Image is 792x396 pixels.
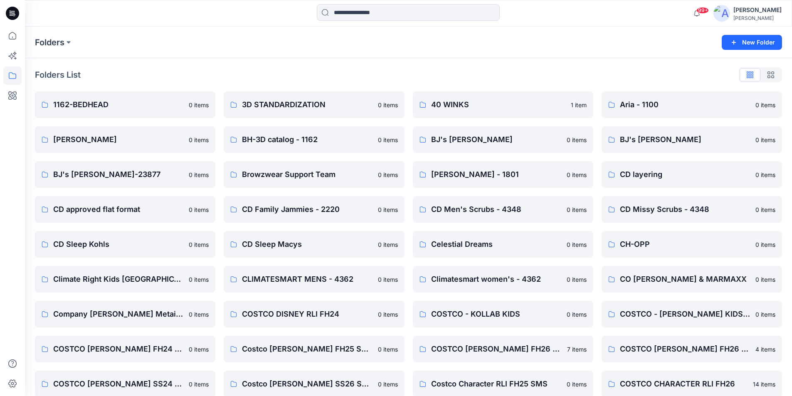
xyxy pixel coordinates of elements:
img: avatar [713,5,730,22]
p: Browzwear Support Team [242,169,373,180]
p: BJ's [PERSON_NAME] [431,134,562,145]
p: 4 items [755,345,775,354]
p: COSTCO [PERSON_NAME] SS24 SMS [53,378,184,390]
p: COSTCO [PERSON_NAME] FH24 SMS [53,343,184,355]
a: Climate Right Kids [GEOGRAPHIC_DATA]0 items [35,266,215,293]
a: Climatesmart women's - 43620 items [413,266,593,293]
p: 0 items [189,310,209,319]
p: 0 items [755,275,775,284]
a: Aria - 11000 items [602,91,782,118]
p: 1162-BEDHEAD [53,99,184,111]
a: Costco [PERSON_NAME] FH25 SMS0 items [224,336,404,362]
p: 0 items [378,240,398,249]
a: Browzwear Support Team0 items [224,161,404,188]
a: CD Missy Scrubs - 43480 items [602,196,782,223]
p: Climate Right Kids [GEOGRAPHIC_DATA] [53,273,184,285]
p: 0 items [567,275,587,284]
p: CD approved flat format [53,204,184,215]
p: Celestial Dreams [431,239,562,250]
p: 0 items [189,275,209,284]
p: [PERSON_NAME] - 1801 [431,169,562,180]
p: 1 item [571,101,587,109]
p: 0 items [189,205,209,214]
a: COSTCO - KOLLAB KIDS0 items [413,301,593,327]
a: CD Sleep Macys0 items [224,231,404,258]
a: Folders [35,37,64,48]
a: [PERSON_NAME] - 18010 items [413,161,593,188]
p: Costco [PERSON_NAME] FH25 SMS [242,343,373,355]
p: [PERSON_NAME] [53,134,184,145]
p: CO [PERSON_NAME] & MARMAXX [620,273,750,285]
p: 0 items [567,170,587,179]
p: CD Family Jammies - 2220 [242,204,373,215]
p: 0 items [378,275,398,284]
p: 0 items [755,135,775,144]
p: COSTCO - [PERSON_NAME] KIDS - DESIGN USE [620,308,750,320]
p: 14 items [753,380,775,389]
p: 0 items [189,101,209,109]
p: Costco [PERSON_NAME] SS26 SMS [242,378,373,390]
p: BJ's [PERSON_NAME]-23877 [53,169,184,180]
p: 0 items [378,345,398,354]
p: 0 items [755,310,775,319]
a: COSTCO [PERSON_NAME] FH24 SMS0 items [35,336,215,362]
div: [PERSON_NAME] [733,15,782,21]
a: CD Men's Scrubs - 43480 items [413,196,593,223]
a: 40 WINKS1 item [413,91,593,118]
p: COSTCO - KOLLAB KIDS [431,308,562,320]
a: COSTCO [PERSON_NAME] FH26 STYLE 12-55434 items [602,336,782,362]
a: 3D STANDARDIZATION0 items [224,91,404,118]
p: Costco Character RLI FH25 SMS [431,378,562,390]
div: [PERSON_NAME] [733,5,782,15]
p: COSTCO [PERSON_NAME] FH26 STYLE 12-5543 [620,343,750,355]
p: CD Men's Scrubs - 4348 [431,204,562,215]
a: COSTCO DISNEY RLI FH240 items [224,301,404,327]
a: CD approved flat format0 items [35,196,215,223]
p: CD Missy Scrubs - 4348 [620,204,750,215]
a: BH-3D catalog - 11620 items [224,126,404,153]
p: 0 items [378,205,398,214]
span: 99+ [696,7,709,14]
p: 0 items [567,205,587,214]
p: 0 items [378,101,398,109]
a: CH-OPP0 items [602,231,782,258]
a: COSTCO - [PERSON_NAME] KIDS - DESIGN USE0 items [602,301,782,327]
p: 0 items [378,380,398,389]
p: CLIMATESMART MENS - 4362 [242,273,373,285]
p: 3D STANDARDIZATION [242,99,373,111]
a: [PERSON_NAME]0 items [35,126,215,153]
p: 0 items [189,240,209,249]
p: 0 items [189,135,209,144]
p: 0 items [189,345,209,354]
a: 1162-BEDHEAD0 items [35,91,215,118]
p: 0 items [755,240,775,249]
a: BJ's [PERSON_NAME]0 items [413,126,593,153]
p: Folders List [35,69,81,81]
p: 0 items [755,170,775,179]
p: COSTCO DISNEY RLI FH24 [242,308,373,320]
p: 0 items [189,380,209,389]
p: BH-3D catalog - 1162 [242,134,373,145]
p: 0 items [567,310,587,319]
p: 0 items [755,101,775,109]
a: Celestial Dreams0 items [413,231,593,258]
a: CLIMATESMART MENS - 43620 items [224,266,404,293]
p: Company [PERSON_NAME] Metail Project [53,308,184,320]
a: CD Family Jammies - 22200 items [224,196,404,223]
a: CD Sleep Kohls0 items [35,231,215,258]
p: Aria - 1100 [620,99,750,111]
p: CD Sleep Kohls [53,239,184,250]
a: Company [PERSON_NAME] Metail Project0 items [35,301,215,327]
p: 0 items [755,205,775,214]
a: BJ's [PERSON_NAME]0 items [602,126,782,153]
a: COSTCO [PERSON_NAME] FH26 3D7 items [413,336,593,362]
a: BJ's [PERSON_NAME]-238770 items [35,161,215,188]
p: CD Sleep Macys [242,239,373,250]
p: 0 items [378,310,398,319]
p: CD layering [620,169,750,180]
p: COSTCO [PERSON_NAME] FH26 3D [431,343,562,355]
p: 7 items [567,345,587,354]
button: New Folder [722,35,782,50]
p: Climatesmart women's - 4362 [431,273,562,285]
